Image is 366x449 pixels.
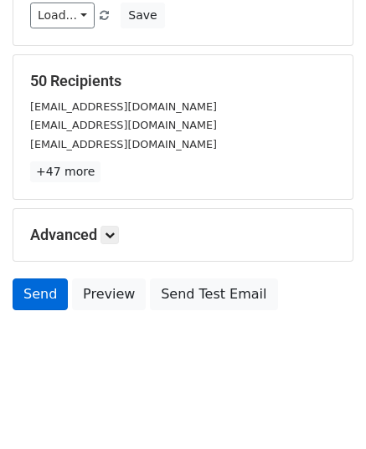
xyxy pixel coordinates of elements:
[150,278,277,310] a: Send Test Email
[121,3,164,28] button: Save
[282,369,366,449] iframe: Chat Widget
[30,100,217,113] small: [EMAIL_ADDRESS][DOMAIN_NAME]
[30,138,217,151] small: [EMAIL_ADDRESS][DOMAIN_NAME]
[30,3,95,28] a: Load...
[30,226,336,244] h5: Advanced
[13,278,68,310] a: Send
[30,161,101,182] a: +47 more
[30,119,217,131] small: [EMAIL_ADDRESS][DOMAIN_NAME]
[72,278,146,310] a: Preview
[30,72,336,90] h5: 50 Recipients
